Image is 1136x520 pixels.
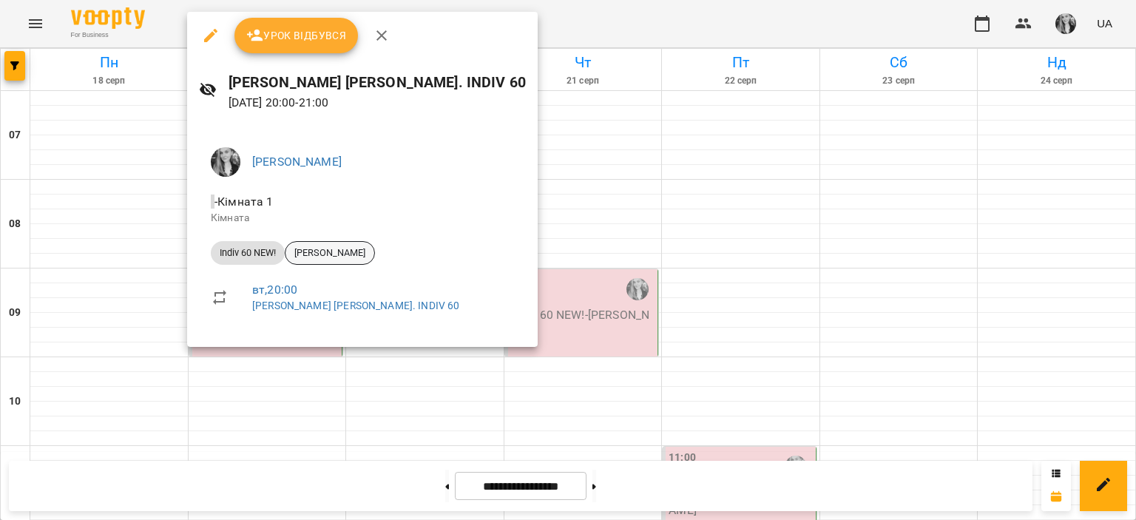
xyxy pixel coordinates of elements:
[229,71,526,94] h6: [PERSON_NAME] [PERSON_NAME]. INDIV 60
[211,147,240,177] img: 94de07a0caca3551cd353b8c252e3044.jpg
[252,155,342,169] a: [PERSON_NAME]
[234,18,359,53] button: Урок відбувся
[211,195,277,209] span: - Кімната 1
[246,27,347,44] span: Урок відбувся
[229,94,526,112] p: [DATE] 20:00 - 21:00
[252,300,459,311] a: [PERSON_NAME] [PERSON_NAME]. INDIV 60
[285,241,375,265] div: [PERSON_NAME]
[211,211,514,226] p: Кімната
[285,246,374,260] span: [PERSON_NAME]
[211,246,285,260] span: Indiv 60 NEW!
[252,283,297,297] a: вт , 20:00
